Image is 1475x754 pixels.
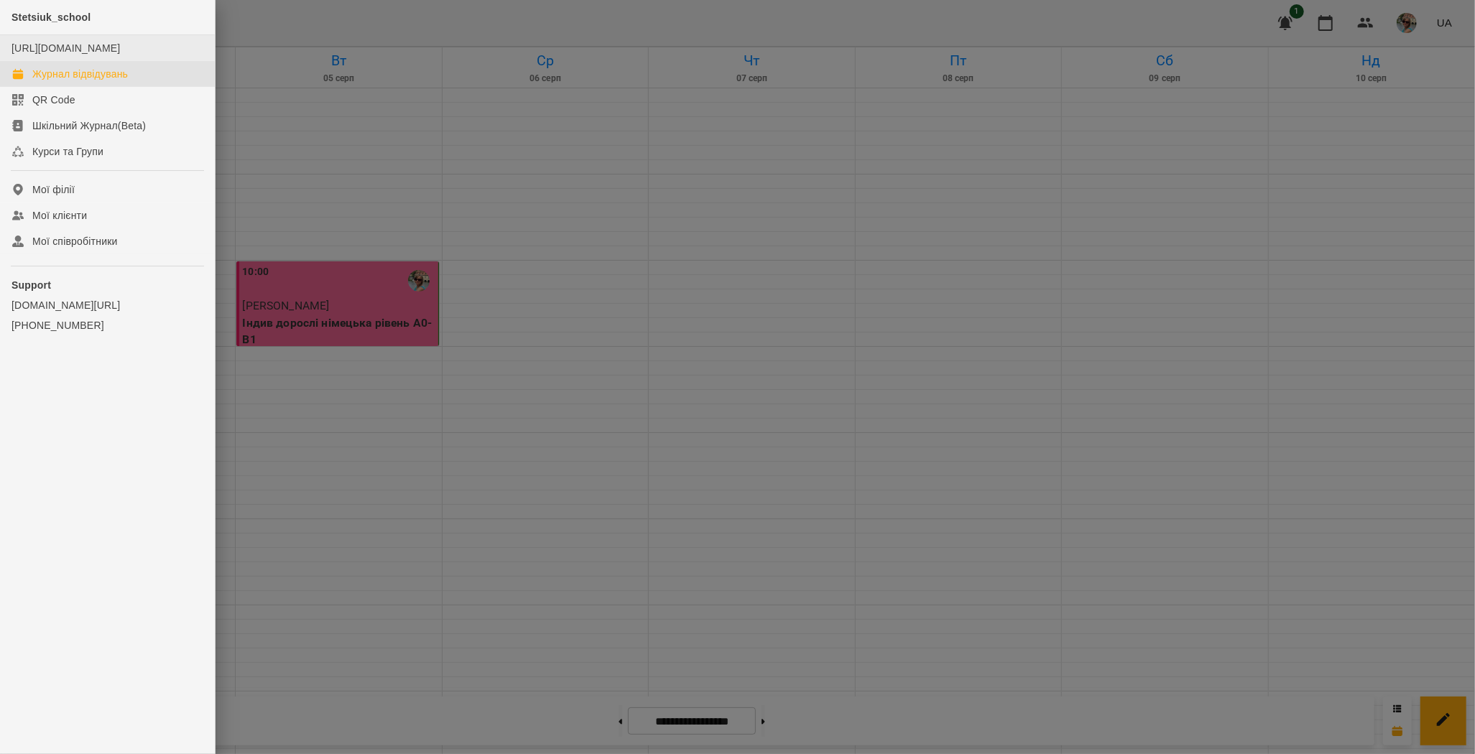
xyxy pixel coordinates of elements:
span: Stetsiuk_school [11,11,91,23]
a: [URL][DOMAIN_NAME] [11,42,120,54]
div: QR Code [32,93,75,107]
div: Шкільний Журнал(Beta) [32,118,146,133]
a: [PHONE_NUMBER] [11,318,203,332]
div: Мої філії [32,182,75,197]
div: Мої співробітники [32,234,118,248]
div: Мої клієнти [32,208,87,223]
a: [DOMAIN_NAME][URL] [11,298,203,312]
div: Курси та Групи [32,144,103,159]
div: Журнал відвідувань [32,67,128,81]
p: Support [11,278,203,292]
